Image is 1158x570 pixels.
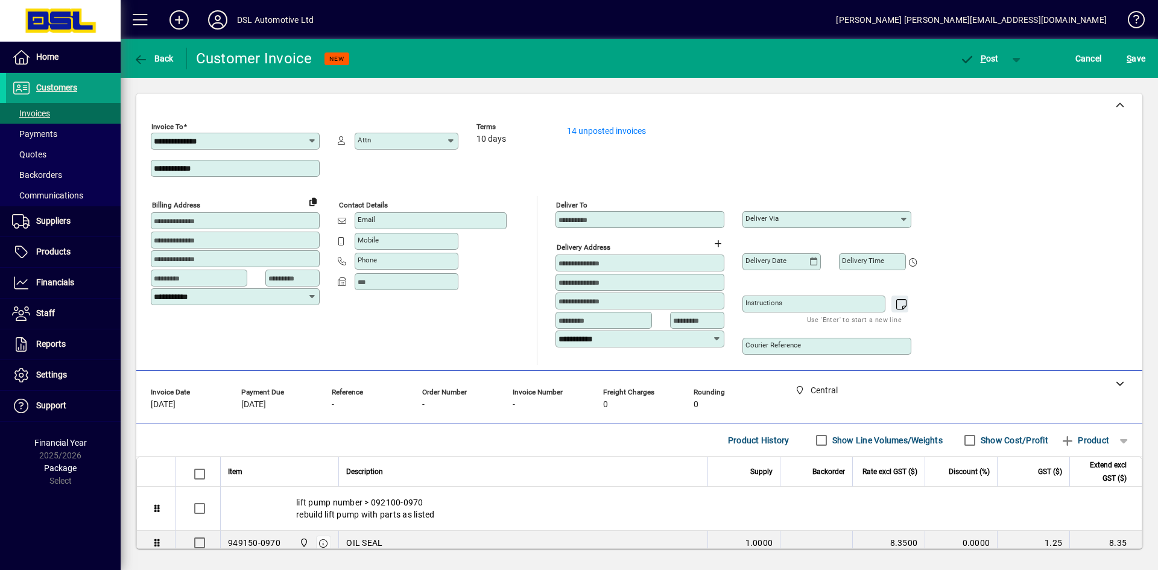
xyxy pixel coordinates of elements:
[237,10,314,30] div: DSL Automotive Ltd
[567,126,646,136] a: 14 unposted invoices
[358,256,377,264] mat-label: Phone
[346,537,382,549] span: OIL SEAL
[960,54,999,63] span: ost
[723,429,794,451] button: Product History
[812,465,845,478] span: Backorder
[6,360,121,390] a: Settings
[6,206,121,236] a: Suppliers
[151,122,183,131] mat-label: Invoice To
[241,400,266,410] span: [DATE]
[807,312,902,326] mat-hint: Use 'Enter' to start a new line
[745,341,801,349] mat-label: Courier Reference
[978,434,1048,446] label: Show Cost/Profit
[358,236,379,244] mat-label: Mobile
[981,54,986,63] span: P
[44,463,77,473] span: Package
[1077,458,1127,485] span: Extend excl GST ($)
[121,48,187,69] app-page-header-button: Back
[1075,49,1102,68] span: Cancel
[296,536,310,549] span: Central
[329,55,344,63] span: NEW
[1038,465,1062,478] span: GST ($)
[1060,431,1109,450] span: Product
[949,465,990,478] span: Discount (%)
[694,400,698,410] span: 0
[358,215,375,224] mat-label: Email
[476,135,506,144] span: 10 days
[160,9,198,31] button: Add
[745,214,779,223] mat-label: Deliver via
[36,401,66,410] span: Support
[1069,531,1142,556] td: 8.35
[12,191,83,200] span: Communications
[332,400,334,410] span: -
[36,83,77,92] span: Customers
[1127,49,1145,68] span: ave
[221,487,1142,530] div: lift pump number > 092100-0970 rebuild lift pump with parts as listed
[12,129,57,139] span: Payments
[130,48,177,69] button: Back
[6,329,121,359] a: Reports
[745,537,773,549] span: 1.0000
[6,268,121,298] a: Financials
[12,170,62,180] span: Backorders
[1119,2,1143,42] a: Knowledge Base
[422,400,425,410] span: -
[1124,48,1148,69] button: Save
[745,299,782,307] mat-label: Instructions
[750,465,773,478] span: Supply
[842,256,884,265] mat-label: Delivery time
[6,42,121,72] a: Home
[12,109,50,118] span: Invoices
[708,234,727,253] button: Choose address
[603,400,608,410] span: 0
[476,123,549,131] span: Terms
[745,256,786,265] mat-label: Delivery date
[513,400,515,410] span: -
[6,237,121,267] a: Products
[6,391,121,421] a: Support
[1127,54,1131,63] span: S
[1072,48,1105,69] button: Cancel
[36,52,59,62] span: Home
[196,49,312,68] div: Customer Invoice
[1054,429,1115,451] button: Product
[151,400,176,410] span: [DATE]
[862,465,917,478] span: Rate excl GST ($)
[836,10,1107,30] div: [PERSON_NAME] [PERSON_NAME][EMAIL_ADDRESS][DOMAIN_NAME]
[6,299,121,329] a: Staff
[6,185,121,206] a: Communications
[36,277,74,287] span: Financials
[925,531,997,556] td: 0.0000
[6,124,121,144] a: Payments
[34,438,87,448] span: Financial Year
[6,144,121,165] a: Quotes
[556,201,587,209] mat-label: Deliver To
[36,370,67,379] span: Settings
[6,165,121,185] a: Backorders
[12,150,46,159] span: Quotes
[303,192,323,211] button: Copy to Delivery address
[6,103,121,124] a: Invoices
[133,54,174,63] span: Back
[228,465,242,478] span: Item
[358,136,371,144] mat-label: Attn
[36,339,66,349] span: Reports
[36,216,71,226] span: Suppliers
[830,434,943,446] label: Show Line Volumes/Weights
[228,537,280,549] div: 949150-0970
[860,537,917,549] div: 8.3500
[728,431,789,450] span: Product History
[997,531,1069,556] td: 1.25
[198,9,237,31] button: Profile
[346,465,383,478] span: Description
[36,308,55,318] span: Staff
[954,48,1005,69] button: Post
[36,247,71,256] span: Products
